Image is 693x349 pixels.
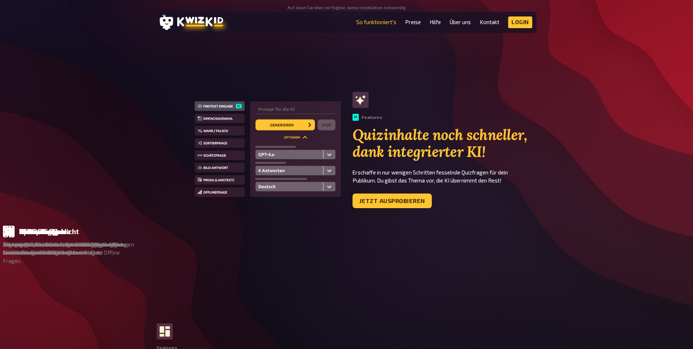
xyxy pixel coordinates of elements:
p: Antwort A, B, C oder doch Antwort D? Keine Ahnung, aber im Zweifelsfall immer Antwort C! [416,240,549,257]
div: Auf allen Geräten verfügbar, keine Installation notwendig [288,5,406,10]
a: Preise [405,19,421,25]
a: Kontakt [480,19,499,25]
p: Erschaffe in nur wenigen Schritten fesselnde Quizfragen für dein Publikum. Du gibst das Thema vor... [353,168,537,185]
div: Schätzfrage [294,228,336,236]
div: Multiple Choice [433,228,484,236]
div: Freie Eingabe [17,228,62,236]
p: Wie viele Nashörner es auf der Welt gibt, fragst du am besten mit einer Schätzfrage! [278,240,411,257]
h2: Quizinhalte noch schneller, dank integrierter KI! [353,127,537,160]
div: Uploadfrage [156,228,198,236]
a: Hilfe [430,19,441,25]
p: Achtung kreative Runde. Lass die User eigene Bilder hochladen, um die Frage zu beantworten! [140,240,272,257]
div: KI [353,114,359,120]
p: Du willst etwas in die richtige Reihenfolge bringen. Nimm’ eine Sortierfrage! [555,240,688,257]
p: Für kluge Köpfe, die keine Antwortmöglichkeiten brauchen, eignen sich die offenen Fragen. [1,240,133,257]
a: So funktioniert's [356,19,396,25]
div: Sortierfrage [571,228,614,236]
img: Freetext AI [195,101,341,199]
a: Login [508,16,532,28]
a: Über uns [450,19,471,25]
a: Jetzt ausprobieren [353,194,432,208]
div: Features [353,114,382,120]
